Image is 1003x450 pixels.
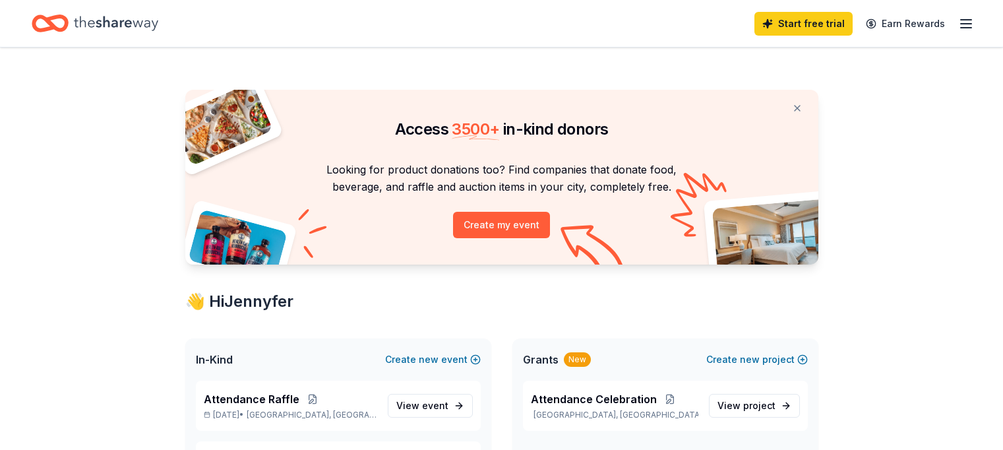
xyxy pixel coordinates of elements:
span: Attendance Raffle [204,391,299,407]
span: Grants [523,352,559,368]
span: event [422,400,448,411]
span: project [743,400,775,411]
p: [GEOGRAPHIC_DATA], [GEOGRAPHIC_DATA] [531,410,698,420]
img: Curvy arrow [561,225,626,274]
button: Create my event [453,212,550,238]
span: View [717,398,775,414]
p: [DATE] • [204,410,377,420]
a: Home [32,8,158,39]
span: Attendance Celebration [531,391,657,407]
span: Access in-kind donors [395,119,609,139]
span: [GEOGRAPHIC_DATA], [GEOGRAPHIC_DATA] [247,410,377,420]
button: Createnewevent [385,352,481,368]
a: Start free trial [754,12,853,36]
span: new [419,352,439,368]
p: Looking for product donations too? Find companies that donate food, beverage, and raffle and auct... [201,161,803,196]
span: 3500 + [452,119,499,139]
a: View event [388,394,473,418]
div: 👋 Hi Jennyfer [185,291,818,312]
img: Pizza [170,82,273,166]
a: View project [709,394,800,418]
span: In-Kind [196,352,233,368]
button: Createnewproject [706,352,808,368]
div: New [564,352,591,367]
a: Earn Rewards [858,12,953,36]
span: View [396,398,448,414]
span: new [740,352,760,368]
